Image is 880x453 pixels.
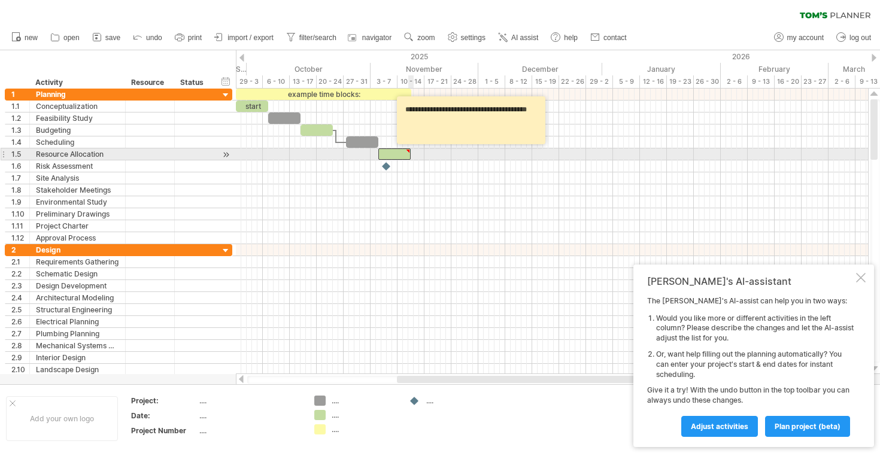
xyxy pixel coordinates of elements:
[247,63,371,75] div: October 2025
[478,63,602,75] div: December 2025
[586,75,613,88] div: 29 - 2
[11,244,29,256] div: 2
[771,30,827,45] a: my account
[802,75,829,88] div: 23 - 27
[603,34,627,42] span: contact
[199,396,300,406] div: ....
[236,75,263,88] div: 29 - 3
[11,184,29,196] div: 1.8
[559,75,586,88] div: 22 - 26
[290,75,317,88] div: 13 - 17
[131,425,197,436] div: Project Number
[199,411,300,421] div: ....
[131,77,168,89] div: Resource
[299,34,336,42] span: filter/search
[36,136,119,148] div: Scheduling
[211,30,277,45] a: import / export
[451,75,478,88] div: 24 - 28
[681,416,758,437] a: Adjust activities
[11,316,29,327] div: 2.6
[11,101,29,112] div: 1.1
[199,425,300,436] div: ....
[36,364,119,375] div: Landscape Design
[188,34,202,42] span: print
[401,30,438,45] a: zoom
[587,30,630,45] a: contact
[36,208,119,220] div: Preliminary Drawings
[11,280,29,291] div: 2.3
[236,101,268,112] div: start
[656,349,854,379] li: Or, want help filling out the planning automatically? You can enter your project's start & end da...
[647,275,854,287] div: [PERSON_NAME]'s AI-assistant
[236,89,411,100] div: example time blocks:
[346,30,395,45] a: navigator
[849,34,871,42] span: log out
[36,101,119,112] div: Conceptualization
[36,352,119,363] div: Interior Design
[47,30,83,45] a: open
[283,30,340,45] a: filter/search
[371,75,397,88] div: 3 - 7
[36,113,119,124] div: Feasibility Study
[35,77,119,89] div: Activity
[721,75,748,88] div: 2 - 6
[11,172,29,184] div: 1.7
[89,30,124,45] a: save
[332,424,397,434] div: ....
[765,416,850,437] a: plan project (beta)
[362,34,392,42] span: navigator
[180,77,207,89] div: Status
[36,292,119,303] div: Architectural Modeling
[11,232,29,244] div: 1.12
[647,296,854,436] div: The [PERSON_NAME]'s AI-assist can help you in two ways: Give it a try! With the undo button in th...
[317,75,344,88] div: 20 - 24
[36,220,119,232] div: Project Charter
[344,75,371,88] div: 27 - 31
[220,148,232,161] div: scroll to activity
[105,34,120,42] span: save
[36,124,119,136] div: Budgeting
[63,34,80,42] span: open
[417,34,435,42] span: zoom
[36,280,119,291] div: Design Development
[11,208,29,220] div: 1.10
[332,410,397,420] div: ....
[505,75,532,88] div: 8 - 12
[130,30,166,45] a: undo
[36,244,119,256] div: Design
[11,220,29,232] div: 1.11
[691,422,748,431] span: Adjust activities
[36,328,119,339] div: Plumbing Planning
[131,396,197,406] div: Project:
[332,396,397,406] div: ....
[36,196,119,208] div: Environmental Study
[602,63,721,75] div: January 2026
[25,34,38,42] span: new
[656,314,854,343] li: Would you like more or different activities in the left column? Please describe the changes and l...
[11,364,29,375] div: 2.10
[36,340,119,351] div: Mechanical Systems Design
[397,75,424,88] div: 10 - 14
[833,30,875,45] a: log out
[36,232,119,244] div: Approval Process
[11,268,29,279] div: 2.2
[36,148,119,160] div: Resource Allocation
[6,396,118,441] div: Add your own logo
[548,30,581,45] a: help
[829,75,855,88] div: 2 - 6
[640,75,667,88] div: 12 - 16
[11,124,29,136] div: 1.3
[694,75,721,88] div: 26 - 30
[36,172,119,184] div: Site Analysis
[787,34,824,42] span: my account
[11,196,29,208] div: 1.9
[478,75,505,88] div: 1 - 5
[461,34,485,42] span: settings
[11,160,29,172] div: 1.6
[36,184,119,196] div: Stakeholder Meetings
[11,328,29,339] div: 2.7
[11,113,29,124] div: 1.2
[263,75,290,88] div: 6 - 10
[613,75,640,88] div: 5 - 9
[564,34,578,42] span: help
